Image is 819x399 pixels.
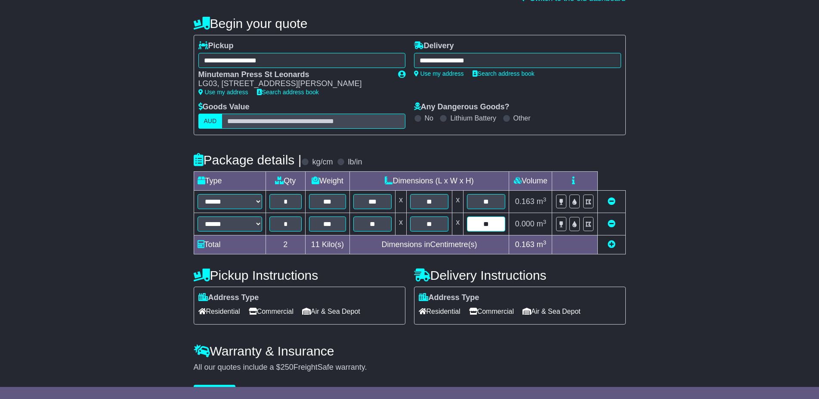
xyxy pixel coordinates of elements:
[608,220,615,228] a: Remove this item
[194,363,626,372] div: All our quotes include a $ FreightSafe warranty.
[348,158,362,167] label: lb/in
[515,240,535,249] span: 0.163
[194,172,266,191] td: Type
[395,191,406,213] td: x
[450,114,496,122] label: Lithium Battery
[395,213,406,235] td: x
[414,70,464,77] a: Use my address
[306,235,350,254] td: Kilo(s)
[302,305,360,318] span: Air & Sea Depot
[515,197,535,206] span: 0.163
[198,41,234,51] label: Pickup
[425,114,433,122] label: No
[194,153,302,167] h4: Package details |
[608,240,615,249] a: Add new item
[306,172,350,191] td: Weight
[312,158,333,167] label: kg/cm
[419,305,460,318] span: Residential
[349,235,509,254] td: Dimensions in Centimetre(s)
[414,102,510,112] label: Any Dangerous Goods?
[452,213,464,235] td: x
[473,70,535,77] a: Search address book
[281,363,294,371] span: 250
[513,114,531,122] label: Other
[266,235,306,254] td: 2
[543,196,547,203] sup: 3
[515,220,535,228] span: 0.000
[198,70,389,80] div: Minuteman Press St Leonards
[543,219,547,225] sup: 3
[537,197,547,206] span: m
[198,89,248,96] a: Use my address
[198,293,259,303] label: Address Type
[537,240,547,249] span: m
[198,102,250,112] label: Goods Value
[419,293,479,303] label: Address Type
[522,305,581,318] span: Air & Sea Depot
[194,268,405,282] h4: Pickup Instructions
[452,191,464,213] td: x
[257,89,319,96] a: Search address book
[311,240,320,249] span: 11
[469,305,514,318] span: Commercial
[194,235,266,254] td: Total
[198,114,223,129] label: AUD
[349,172,509,191] td: Dimensions (L x W x H)
[608,197,615,206] a: Remove this item
[414,41,454,51] label: Delivery
[194,16,626,31] h4: Begin your quote
[198,305,240,318] span: Residential
[266,172,306,191] td: Qty
[198,79,389,89] div: LG03, [STREET_ADDRESS][PERSON_NAME]
[414,268,626,282] h4: Delivery Instructions
[543,239,547,246] sup: 3
[194,344,626,358] h4: Warranty & Insurance
[249,305,294,318] span: Commercial
[509,172,552,191] td: Volume
[537,220,547,228] span: m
